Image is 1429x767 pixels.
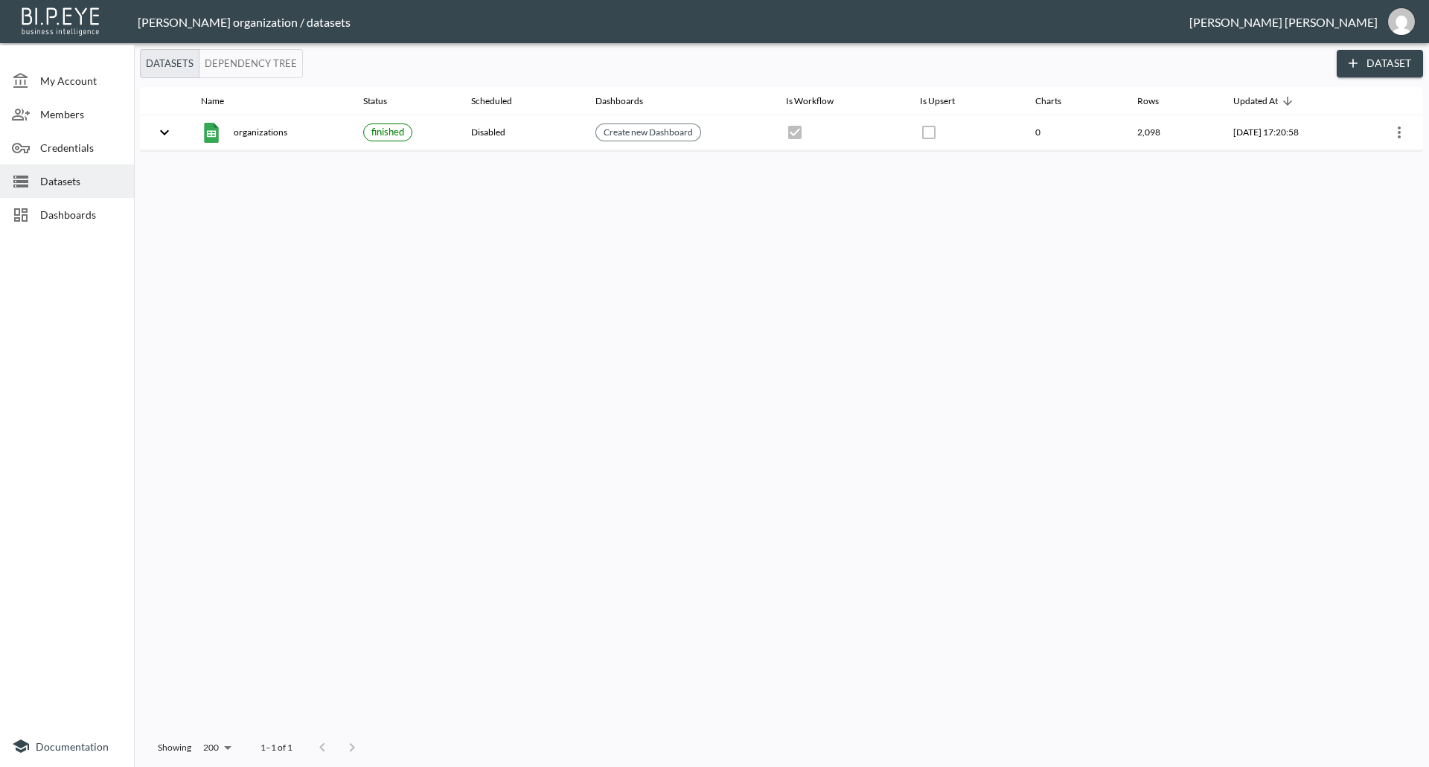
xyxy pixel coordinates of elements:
[201,92,243,110] span: Name
[908,115,1023,150] th: {"type":{},"key":null,"ref":null,"props":{"disabled":true,"checked":false,"color":"primary","styl...
[158,741,191,754] p: Showing
[140,49,303,78] div: Platform
[1337,50,1423,77] button: Dataset
[19,4,104,37] img: bipeye-logo
[920,92,955,110] div: Is Upsert
[197,738,237,757] div: 200
[40,106,122,122] span: Members
[363,92,387,110] div: Status
[12,737,122,755] a: Documentation
[371,126,404,138] span: finished
[40,140,122,155] span: Credentials
[471,92,512,110] div: Scheduled
[260,741,292,754] p: 1–1 of 1
[40,173,122,189] span: Datasets
[1035,92,1081,110] span: Charts
[1353,115,1423,150] th: {"type":{"isMobxInjector":true,"displayName":"inject-with-userStore-stripeStore-datasetsStore(Obj...
[459,115,584,150] th: Disabled
[774,115,908,150] th: {"type":{},"key":null,"ref":null,"props":{"disabled":true,"checked":true,"color":"primary","style...
[1221,115,1353,150] th: 2025-08-04, 17:20:58
[595,123,701,141] div: Create new Dashboard
[1378,4,1425,39] button: jessica@mutualart.com
[601,123,696,141] a: Create new Dashboard
[36,740,109,753] span: Documentation
[189,115,351,150] th: {"type":"div","key":null,"ref":null,"props":{"style":{"display":"flex","gap":16,"alignItems":"cen...
[471,92,531,110] span: Scheduled
[40,207,122,222] span: Dashboards
[920,92,974,110] span: Is Upsert
[1233,92,1297,110] span: Updated At
[40,73,122,89] span: My Account
[786,92,834,110] div: Is Workflow
[363,92,406,110] span: Status
[595,92,643,110] div: Dashboards
[351,115,459,150] th: {"type":{},"key":null,"ref":null,"props":{"size":"small","label":{"type":{},"key":null,"ref":null...
[201,122,222,143] img: google sheets
[1233,92,1278,110] div: Updated At
[1137,92,1159,110] div: Rows
[1137,92,1178,110] span: Rows
[786,92,853,110] span: Is Workflow
[152,120,177,145] button: expand row
[201,122,339,143] div: organizations
[584,115,775,150] th: {"type":{},"key":null,"ref":null,"props":{"size":"small","clickable":true,"style":{"background":"...
[1189,15,1378,29] div: [PERSON_NAME] [PERSON_NAME]
[140,49,199,78] button: Datasets
[1023,115,1125,150] th: 0
[595,92,662,110] span: Dashboards
[1387,121,1411,144] button: more
[201,92,224,110] div: Name
[1388,8,1415,35] img: d3b79b7ae7d6876b06158c93d1632626
[1125,115,1221,150] th: 2,098
[1035,92,1061,110] div: Charts
[199,49,303,78] button: Dependency Tree
[138,15,1189,29] div: [PERSON_NAME] organization / datasets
